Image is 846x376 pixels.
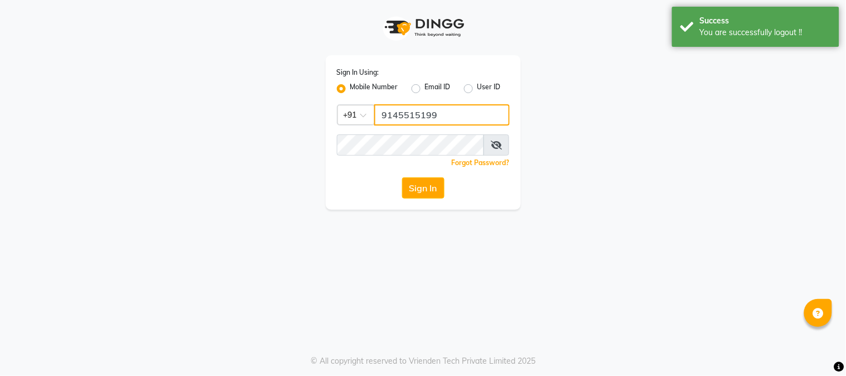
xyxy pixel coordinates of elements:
[425,82,451,95] label: Email ID
[337,134,485,156] input: Username
[700,27,831,38] div: You are successfully logout !!
[379,11,468,44] img: logo1.svg
[477,82,501,95] label: User ID
[700,15,831,27] div: Success
[350,82,398,95] label: Mobile Number
[402,177,444,199] button: Sign In
[337,68,379,78] label: Sign In Using:
[452,158,510,167] a: Forgot Password?
[374,104,510,126] input: Username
